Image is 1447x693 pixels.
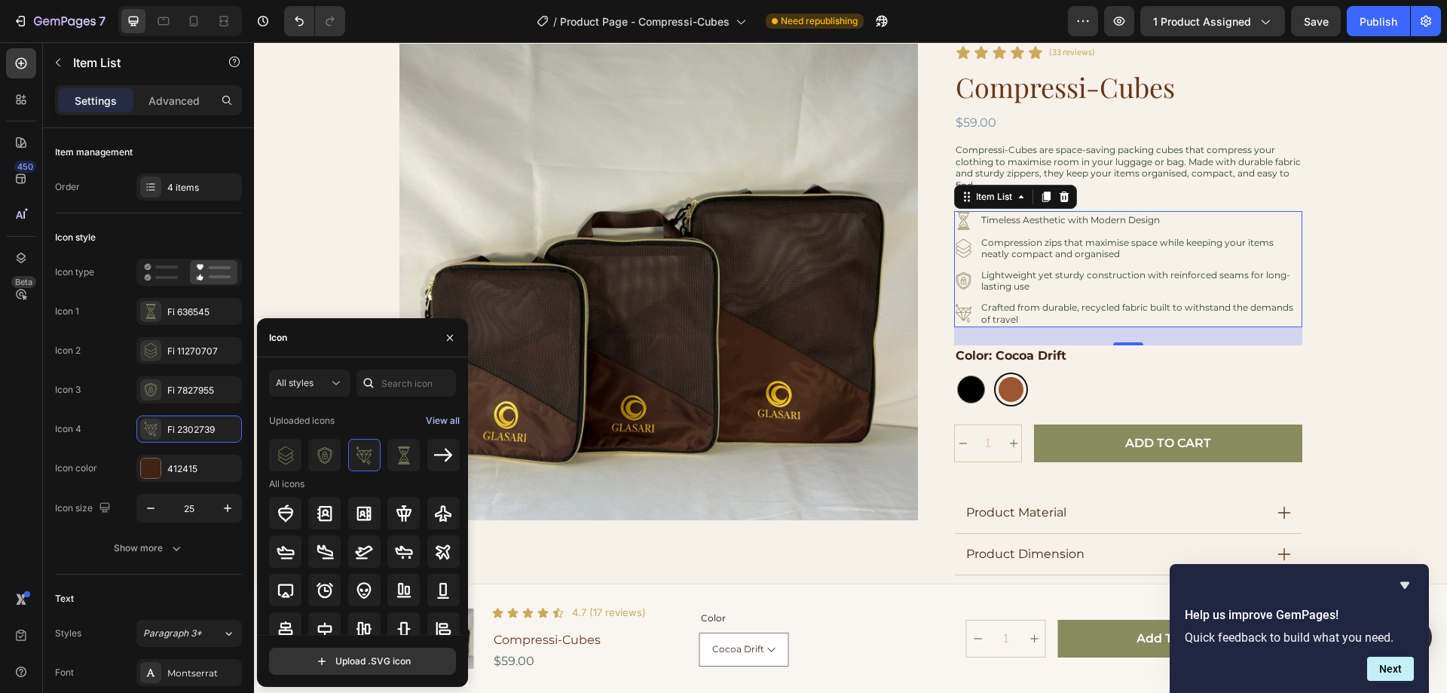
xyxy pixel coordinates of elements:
div: Rich Text Editor. Editing area: main [725,192,1048,220]
legend: Color: Cocoa Drift [700,303,814,324]
div: Fi 11270707 [167,345,238,358]
div: 450 [14,161,36,173]
div: Icon size [55,498,114,519]
div: $59.00 [238,609,393,630]
div: Help us improve GemPages! [1185,576,1414,681]
span: All styles [276,377,314,388]
div: Montserrat [167,667,238,680]
div: Fi 7827955 [167,384,238,397]
span: Product Page - Compressi-Cubes [560,14,730,29]
div: Rich Text Editor. Editing area: main [725,225,1048,253]
div: Icon 2 [55,344,81,357]
div: Upload .SVG icon [314,654,411,669]
p: 7 [99,12,106,30]
div: Add To Cart [871,392,957,410]
button: Hide survey [1396,576,1414,594]
p: Item List [73,54,201,72]
div: Icon 4 [55,422,81,436]
div: Icon 1 [55,305,79,318]
p: product material [712,461,812,480]
div: Icon type [55,265,94,279]
p: Compression zips that maximise space while keeping your items neatly compact and organised [727,195,1046,218]
div: Styles [55,627,81,640]
div: Item management [55,146,133,159]
input: quantity [717,383,751,419]
button: View all [425,409,460,433]
legend: color [445,569,473,583]
div: Beta [11,276,36,288]
div: Rich Text Editor. Editing area: main [725,257,1048,285]
button: Next question [1367,657,1414,681]
div: Fi 636545 [167,305,238,319]
div: View all [426,412,460,430]
div: Font [55,666,74,679]
p: product dimension [712,503,831,521]
button: Publish [1347,6,1410,36]
button: increment [751,383,768,419]
span: / [553,14,557,29]
button: Paragraph 3* [136,620,242,647]
input: Search icon [356,369,456,397]
div: Uploaded icons [269,409,335,433]
div: $59.00 [700,70,1048,91]
h1: compressi-cubes [700,27,1048,63]
div: Item List [719,148,761,161]
button: 7 [6,6,112,36]
div: Text [55,592,74,606]
span: Save [1304,15,1329,28]
button: decrement [713,578,736,615]
span: 1 product assigned [1153,14,1251,29]
p: Settings [75,93,117,109]
div: Undo/Redo [284,6,345,36]
p: Advanced [148,93,200,109]
div: Icon style [55,231,96,244]
button: All styles [269,369,350,397]
div: Rich Text Editor. Editing area: main [700,100,1048,150]
div: 412415 [167,462,238,476]
button: Save [1291,6,1341,36]
p: Quick feedback to build what you need. [1185,630,1414,645]
div: All icons [269,477,304,491]
input: quantity [736,578,769,615]
button: Show more [55,535,242,562]
div: 4 items [167,181,238,195]
div: Icon 3 [55,383,81,397]
p: (33 reviews) [795,5,841,17]
span: Need republishing [781,14,858,28]
p: Crafted from durable, recycled fabric built to withstand the demands of travel [727,259,1046,283]
div: Show more [114,541,184,556]
button: Add To Cart [804,578,1034,615]
h1: compressi-cubes [238,587,393,609]
button: Add To Cart [780,382,1048,420]
button: Upload .SVG icon [269,648,456,675]
div: Fi 2302739 [167,423,238,437]
button: decrement [701,383,717,419]
p: 4.7 (17 reviews) [318,565,392,577]
div: Icon color [55,461,97,475]
button: 1 product assigned [1140,6,1285,36]
div: Publish [1360,14,1397,29]
div: Order [55,180,80,194]
span: Paragraph 3* [143,627,202,640]
p: Compressi-Cubes are space-saving packing cubes that compress your clothing to maximise room in yo... [702,102,1047,149]
div: Add To Cart [883,587,955,606]
h2: Help us improve GemPages! [1185,606,1414,624]
button: increment [769,578,792,615]
iframe: Design area [254,42,1447,693]
div: Icon [269,331,287,345]
p: Lightweight yet sturdy construction with reinforced seams for long-lasting use [727,227,1046,250]
div: Rich Text Editor. Editing area: main [725,170,1048,186]
p: Timeless Aesthetic with Modern Design [727,172,1046,184]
